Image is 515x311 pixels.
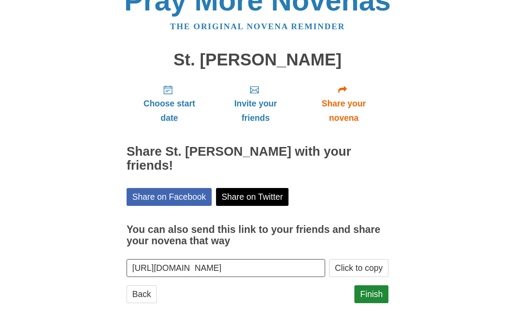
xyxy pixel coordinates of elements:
[127,188,212,206] a: Share on Facebook
[127,51,388,69] h1: St. [PERSON_NAME]
[299,78,388,130] a: Share your novena
[127,285,157,303] a: Back
[127,145,388,173] h2: Share St. [PERSON_NAME] with your friends!
[127,78,212,130] a: Choose start date
[212,78,299,130] a: Invite your friends
[354,285,388,303] a: Finish
[221,96,290,125] span: Invite your friends
[127,224,388,246] h3: You can also send this link to your friends and share your novena that way
[329,259,388,277] button: Click to copy
[216,188,289,206] a: Share on Twitter
[135,96,203,125] span: Choose start date
[308,96,380,125] span: Share your novena
[170,22,345,31] a: The original novena reminder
